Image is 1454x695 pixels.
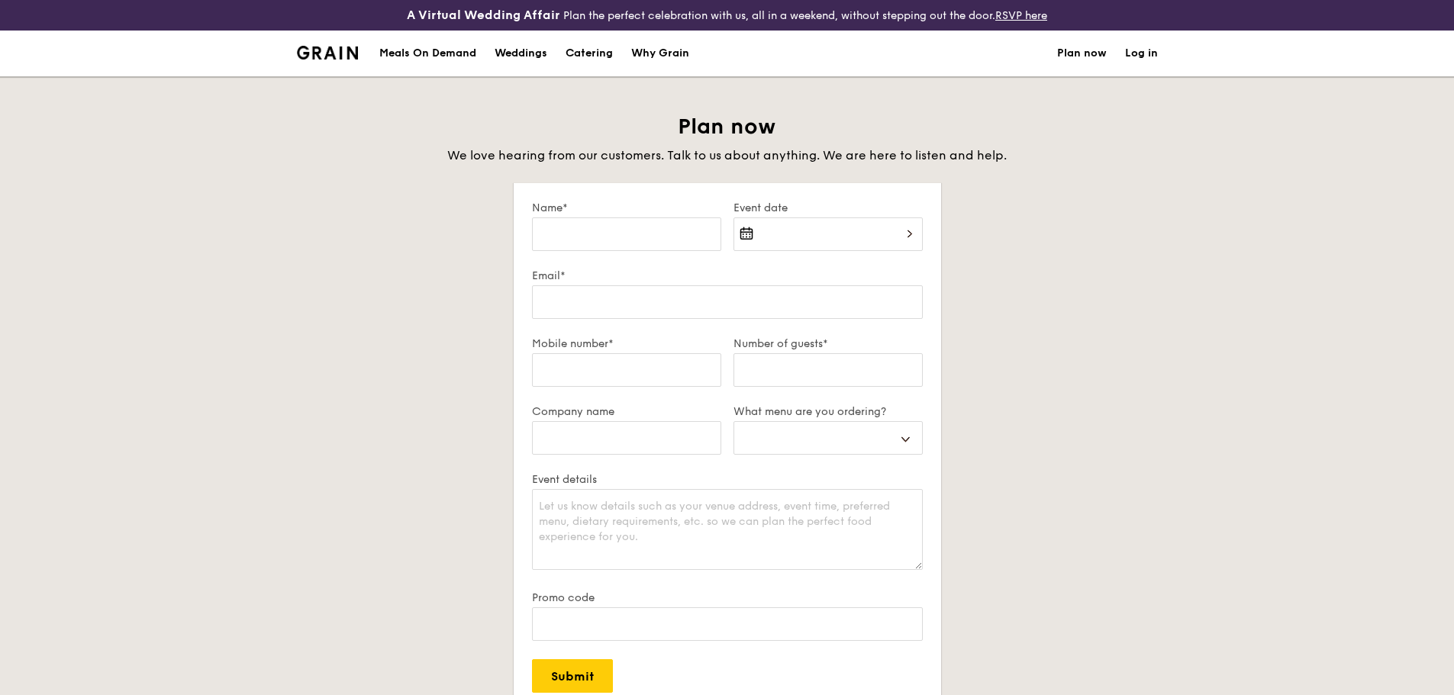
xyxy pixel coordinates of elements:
[733,405,923,418] label: What menu are you ordering?
[532,473,923,486] label: Event details
[733,201,923,214] label: Event date
[379,31,476,76] div: Meals On Demand
[1057,31,1107,76] a: Plan now
[556,31,622,76] a: Catering
[407,6,560,24] h4: A Virtual Wedding Affair
[485,31,556,76] a: Weddings
[297,46,359,60] img: Grain
[532,405,721,418] label: Company name
[532,201,721,214] label: Name*
[631,31,689,76] div: Why Grain
[532,269,923,282] label: Email*
[370,31,485,76] a: Meals On Demand
[532,659,613,693] input: Submit
[622,31,698,76] a: Why Grain
[288,6,1167,24] div: Plan the perfect celebration with us, all in a weekend, without stepping out the door.
[447,148,1007,162] span: We love hearing from our customers. Talk to us about anything. We are here to listen and help.
[495,31,547,76] div: Weddings
[532,489,923,570] textarea: Let us know details such as your venue address, event time, preferred menu, dietary requirements,...
[995,9,1047,22] a: RSVP here
[733,337,923,350] label: Number of guests*
[297,46,359,60] a: Logotype
[532,591,923,604] label: Promo code
[1125,31,1158,76] a: Log in
[532,337,721,350] label: Mobile number*
[566,31,613,76] div: Catering
[678,114,776,140] span: Plan now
